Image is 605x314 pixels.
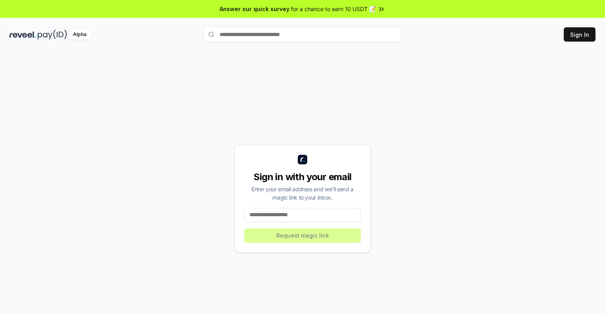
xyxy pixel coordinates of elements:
[220,5,289,13] span: Answer our quick survey
[244,171,361,183] div: Sign in with your email
[10,30,36,40] img: reveel_dark
[69,30,91,40] div: Alpha
[298,155,307,164] img: logo_small
[38,30,67,40] img: pay_id
[244,185,361,202] div: Enter your email address and we’ll send a magic link to your inbox.
[291,5,376,13] span: for a chance to earn 10 USDT 📝
[564,27,595,42] button: Sign In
